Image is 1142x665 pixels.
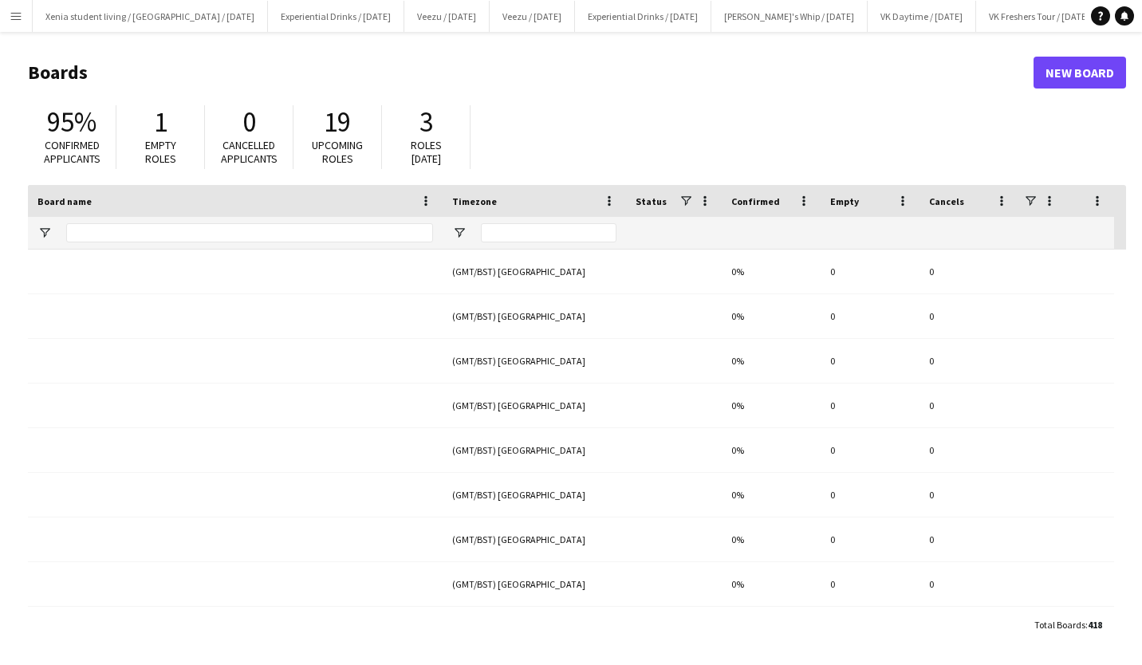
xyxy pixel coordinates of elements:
[443,428,626,472] div: (GMT/BST) [GEOGRAPHIC_DATA]
[481,223,616,242] input: Timezone Filter Input
[821,384,920,427] div: 0
[37,195,92,207] span: Board name
[66,223,433,242] input: Board name Filter Input
[443,384,626,427] div: (GMT/BST) [GEOGRAPHIC_DATA]
[920,428,1018,472] div: 0
[722,384,821,427] div: 0%
[221,138,278,166] span: Cancelled applicants
[1034,619,1085,631] span: Total Boards
[33,1,268,32] button: Xenia student living / [GEOGRAPHIC_DATA] / [DATE]
[722,562,821,606] div: 0%
[821,339,920,383] div: 0
[711,1,868,32] button: [PERSON_NAME]'s Whip / [DATE]
[830,195,859,207] span: Empty
[268,1,404,32] button: Experiential Drinks / [DATE]
[722,607,821,651] div: 0%
[920,339,1018,383] div: 0
[404,1,490,32] button: Veezu / [DATE]
[490,1,575,32] button: Veezu / [DATE]
[242,104,256,140] span: 0
[1034,609,1102,640] div: :
[411,138,442,166] span: Roles [DATE]
[722,294,821,338] div: 0%
[976,1,1103,32] button: VK Freshers Tour / [DATE]
[920,250,1018,293] div: 0
[312,138,363,166] span: Upcoming roles
[731,195,780,207] span: Confirmed
[1088,619,1102,631] span: 418
[324,104,351,140] span: 19
[37,226,52,240] button: Open Filter Menu
[920,517,1018,561] div: 0
[452,226,467,240] button: Open Filter Menu
[419,104,433,140] span: 3
[443,339,626,383] div: (GMT/BST) [GEOGRAPHIC_DATA]
[154,104,167,140] span: 1
[636,195,667,207] span: Status
[821,294,920,338] div: 0
[28,61,1034,85] h1: Boards
[920,473,1018,517] div: 0
[443,473,626,517] div: (GMT/BST) [GEOGRAPHIC_DATA]
[443,607,626,651] div: (GMT/BST) [GEOGRAPHIC_DATA]
[920,562,1018,606] div: 0
[145,138,176,166] span: Empty roles
[452,195,497,207] span: Timezone
[722,250,821,293] div: 0%
[920,607,1018,651] div: 0
[44,138,100,166] span: Confirmed applicants
[722,517,821,561] div: 0%
[868,1,976,32] button: VK Daytime / [DATE]
[1034,57,1126,89] a: New Board
[47,104,96,140] span: 95%
[443,250,626,293] div: (GMT/BST) [GEOGRAPHIC_DATA]
[722,428,821,472] div: 0%
[920,384,1018,427] div: 0
[575,1,711,32] button: Experiential Drinks / [DATE]
[443,562,626,606] div: (GMT/BST) [GEOGRAPHIC_DATA]
[920,294,1018,338] div: 0
[929,195,964,207] span: Cancels
[821,428,920,472] div: 0
[821,517,920,561] div: 0
[821,473,920,517] div: 0
[443,517,626,561] div: (GMT/BST) [GEOGRAPHIC_DATA]
[821,250,920,293] div: 0
[821,607,920,651] div: 0
[443,294,626,338] div: (GMT/BST) [GEOGRAPHIC_DATA]
[722,473,821,517] div: 0%
[821,562,920,606] div: 0
[722,339,821,383] div: 0%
